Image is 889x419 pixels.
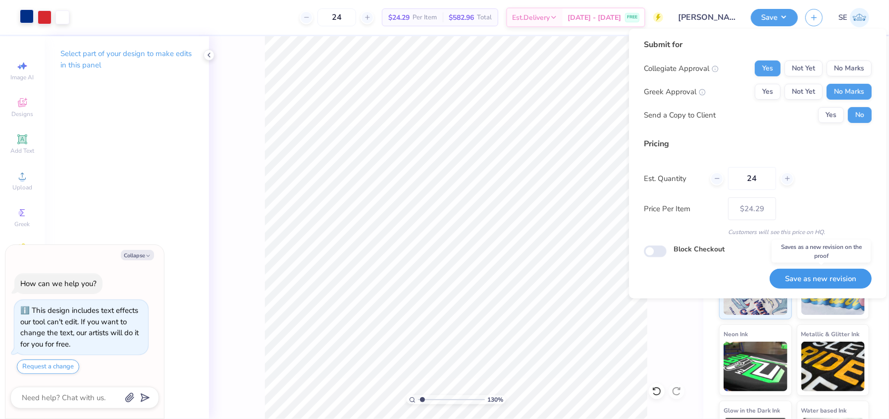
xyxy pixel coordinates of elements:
div: Submit for [644,39,872,51]
button: Collapse [121,250,154,260]
span: 130 % [487,395,503,404]
span: SE [838,12,847,23]
span: Est. Delivery [512,12,550,23]
button: Yes [755,60,781,76]
span: Water based Ink [801,405,847,416]
button: Yes [755,84,781,100]
div: How can we help you? [20,279,97,289]
input: – – [728,167,776,190]
span: $24.29 [388,12,410,23]
label: Est. Quantity [644,173,703,184]
span: Neon Ink [724,329,748,339]
div: Send a Copy to Client [644,110,716,121]
span: Total [477,12,492,23]
span: Per Item [413,12,437,23]
input: – – [317,8,356,26]
span: Glow in the Dark Ink [724,405,780,416]
span: Designs [11,110,33,118]
p: Select part of your design to make edits in this panel [60,48,193,71]
span: Image AI [11,73,34,81]
div: Collegiate Approval [644,63,719,74]
div: Pricing [644,138,872,150]
button: Not Yet [784,60,823,76]
button: No Marks [827,60,872,76]
img: Neon Ink [724,342,787,391]
span: Upload [12,183,32,191]
button: No [848,107,872,123]
button: Not Yet [784,84,823,100]
img: Shirley Evaleen B [850,8,869,27]
button: Request a change [17,359,79,374]
span: Add Text [10,147,34,155]
span: $582.96 [449,12,474,23]
button: Save [751,9,798,26]
div: Greek Approval [644,86,706,98]
span: FREE [627,14,637,21]
div: Saves as a new revision on the proof [772,240,871,263]
button: No Marks [827,84,872,100]
button: Save as new revision [770,269,872,289]
input: Untitled Design [671,7,743,27]
span: Metallic & Glitter Ink [801,329,860,339]
label: Price Per Item [644,203,721,215]
button: Yes [818,107,844,123]
div: This design includes text effects our tool can't edit. If you want to change the text, our artist... [20,305,139,349]
img: Metallic & Glitter Ink [801,342,865,391]
div: Customers will see this price on HQ. [644,228,872,237]
span: [DATE] - [DATE] [568,12,621,23]
a: SE [838,8,869,27]
span: Greek [15,220,30,228]
label: Block Checkout [674,244,725,254]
